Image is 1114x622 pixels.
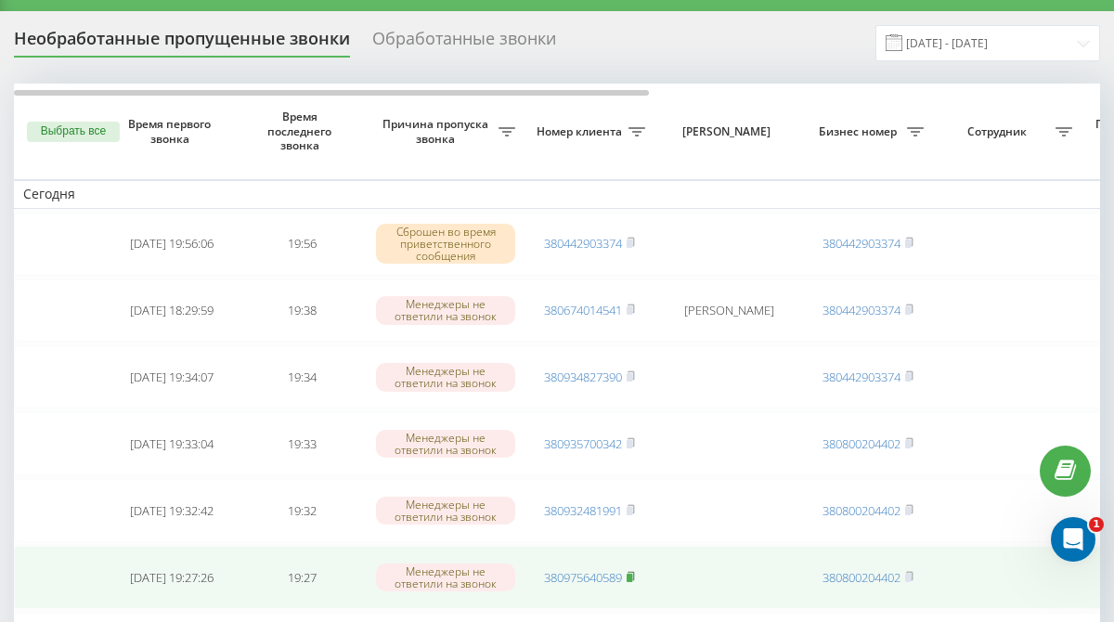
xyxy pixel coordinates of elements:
td: [DATE] 19:32:42 [107,479,237,542]
a: 380442903374 [544,235,622,252]
div: Необработанные пропущенные звонки [14,29,350,58]
td: [DATE] 19:56:06 [107,213,237,276]
button: Выбрать все [27,122,120,142]
td: 19:34 [237,345,367,408]
span: Причина пропуска звонка [376,117,499,146]
span: Сотрудник [942,124,1056,139]
span: Бизнес номер [812,124,907,139]
span: Время последнего звонка [252,110,352,153]
span: 1 [1089,517,1104,532]
a: 380800204402 [823,569,900,586]
a: 380935700342 [544,435,622,452]
td: [DATE] 19:27:26 [107,546,237,609]
div: Менеджеры не ответили на звонок [376,564,515,591]
td: [DATE] 18:29:59 [107,279,237,343]
td: 19:32 [237,479,367,542]
span: [PERSON_NAME] [670,124,787,139]
span: Время первого звонка [122,117,222,146]
a: 380975640589 [544,569,622,586]
div: Сброшен во время приветственного сообщения [376,224,515,265]
a: 380800204402 [823,435,900,452]
td: [PERSON_NAME] [654,279,803,343]
iframe: Intercom live chat [1051,517,1095,562]
div: Обработанные звонки [372,29,556,58]
td: 19:56 [237,213,367,276]
a: 380442903374 [823,302,900,318]
a: 380934827390 [544,369,622,385]
td: 19:38 [237,279,367,343]
td: [DATE] 19:33:04 [107,412,237,475]
div: Менеджеры не ответили на звонок [376,497,515,525]
div: Менеджеры не ответили на звонок [376,430,515,458]
a: 380442903374 [823,369,900,385]
div: Менеджеры не ответили на звонок [376,296,515,324]
td: 19:27 [237,546,367,609]
a: 380932481991 [544,502,622,519]
a: 380674014541 [544,302,622,318]
span: Номер клиента [534,124,628,139]
a: 380442903374 [823,235,900,252]
td: 19:33 [237,412,367,475]
div: Менеджеры не ответили на звонок [376,363,515,391]
a: 380800204402 [823,502,900,519]
td: [DATE] 19:34:07 [107,345,237,408]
